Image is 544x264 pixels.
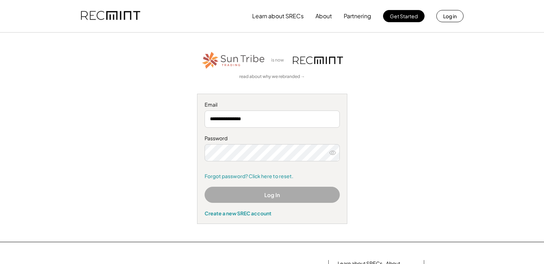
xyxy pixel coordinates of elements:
[344,9,371,23] button: Partnering
[436,10,464,22] button: Log in
[269,57,289,63] div: is now
[315,9,332,23] button: About
[252,9,304,23] button: Learn about SRECs
[383,10,425,22] button: Get Started
[81,4,140,28] img: recmint-logotype%403x.png
[293,57,343,64] img: recmint-logotype%403x.png
[201,50,266,70] img: STT_Horizontal_Logo%2B-%2BColor.png
[205,135,340,142] div: Password
[205,187,340,203] button: Log In
[205,173,340,180] a: Forgot password? Click here to reset.
[239,74,305,80] a: read about why we rebranded →
[205,101,340,108] div: Email
[205,210,340,216] div: Create a new SREC account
